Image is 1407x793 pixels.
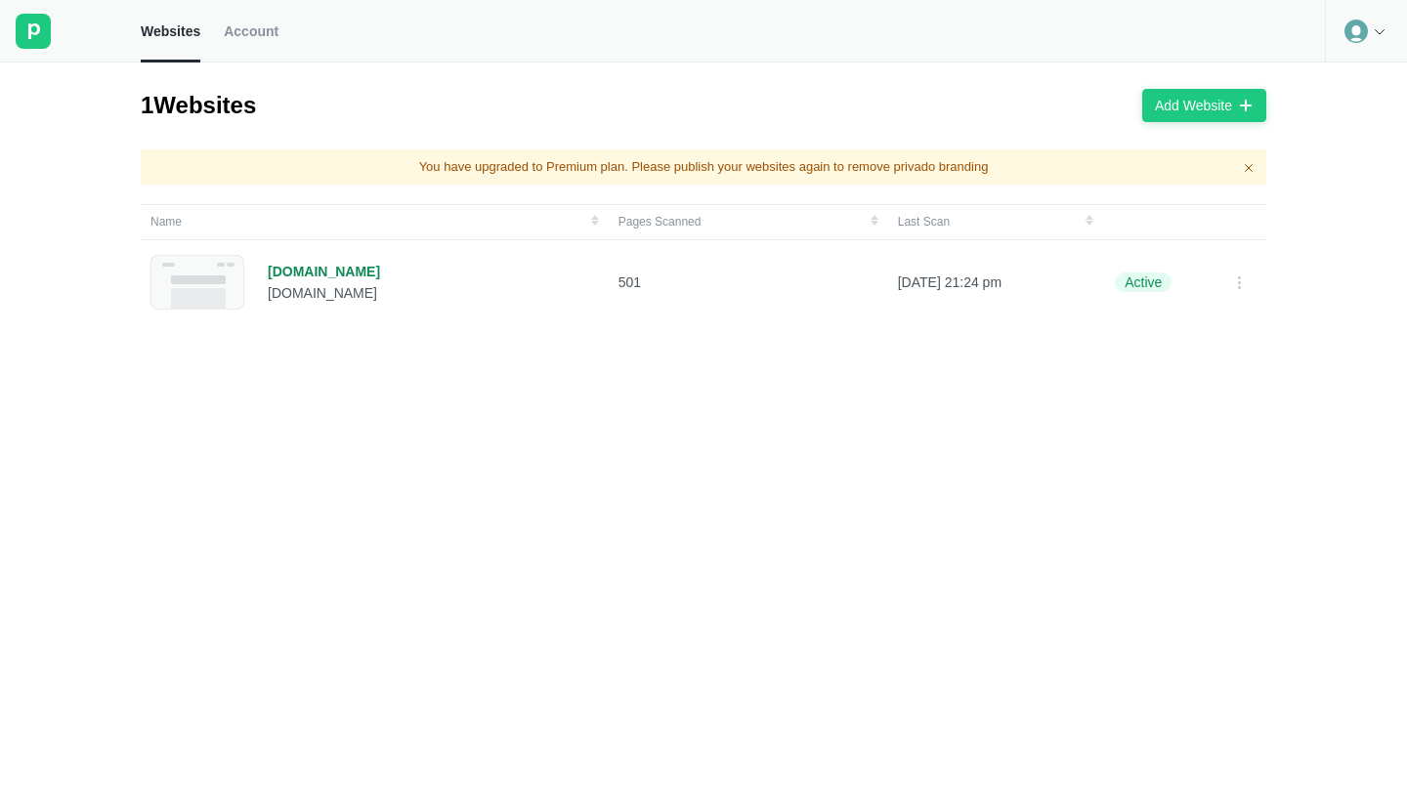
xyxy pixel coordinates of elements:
p: You have upgraded to Premium plan. Please publish your websites again to remove privado branding [419,158,989,176]
td: Pages Scanned [609,204,888,239]
td: Name [141,204,609,239]
div: [DOMAIN_NAME] [268,284,380,302]
div: 1 Websites [141,90,256,121]
div: [DOMAIN_NAME] [268,263,380,280]
td: Last Scan [888,204,1103,239]
div: Add Website [1155,97,1232,114]
p: 501 [618,273,878,291]
span: Websites [141,22,200,40]
span: Account [224,22,278,40]
button: Add Website [1142,89,1266,122]
div: Active [1115,272,1172,292]
p: [DATE] 21:24 pm [898,273,1093,291]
